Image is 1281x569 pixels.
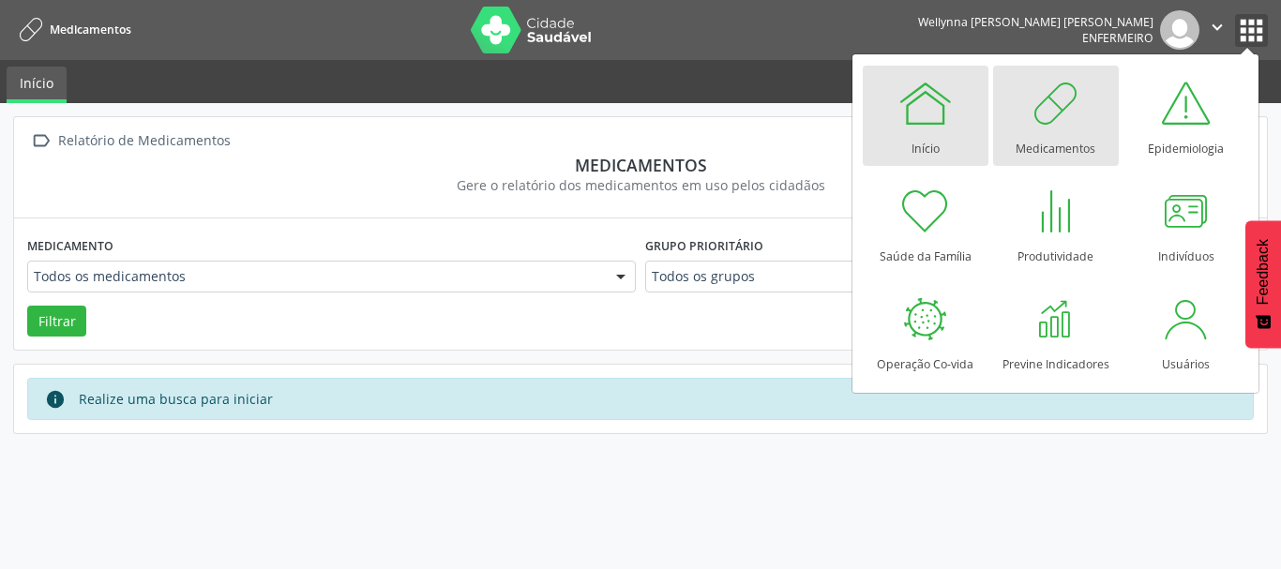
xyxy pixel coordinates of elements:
[7,67,67,103] a: Início
[863,173,988,274] a: Saúde da Família
[1235,14,1268,47] button: apps
[863,281,988,382] a: Operação Co-vida
[1199,10,1235,50] button: 
[45,389,66,410] i: info
[993,66,1119,166] a: Medicamentos
[27,175,1254,195] div: Gere o relatório dos medicamentos em uso pelos cidadãos
[993,281,1119,382] a: Previne Indicadores
[50,22,131,37] span: Medicamentos
[1160,10,1199,50] img: img
[54,127,234,155] div: Relatório de Medicamentos
[27,155,1254,175] div: Medicamentos
[1123,66,1249,166] a: Epidemiologia
[993,173,1119,274] a: Produtividade
[1082,30,1153,46] span: Enfermeiro
[79,389,273,410] div: Realize uma busca para iniciar
[13,14,131,45] a: Medicamentos
[34,267,597,286] span: Todos os medicamentos
[1207,17,1228,37] i: 
[918,14,1153,30] div: Wellynna [PERSON_NAME] [PERSON_NAME]
[1245,220,1281,348] button: Feedback - Mostrar pesquisa
[27,127,54,155] i: 
[1255,239,1272,305] span: Feedback
[1123,281,1249,382] a: Usuários
[1123,173,1249,274] a: Indivíduos
[645,232,763,261] label: Grupo prioritário
[27,306,86,337] button: Filtrar
[27,232,113,261] label: Medicamento
[652,267,1215,286] span: Todos os grupos
[27,127,234,155] a:  Relatório de Medicamentos
[863,66,988,166] a: Início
